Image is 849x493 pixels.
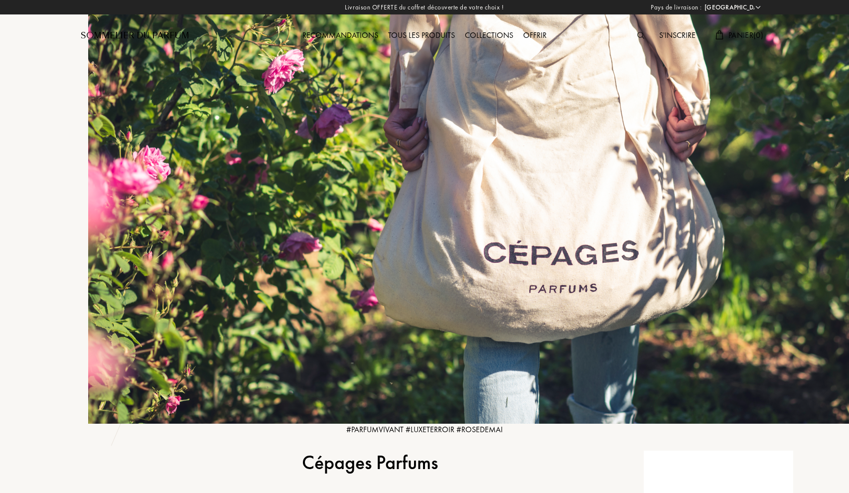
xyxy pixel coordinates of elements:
[297,30,383,40] a: Recommandations
[651,2,702,12] span: Pays de livraison :
[456,424,503,435] span: # ROSEDEMAI
[460,30,518,40] a: Collections
[297,29,383,42] div: Recommandations
[654,30,701,40] a: S'inscrire
[383,30,460,40] a: Tous les produits
[346,424,406,435] span: # PARFUMVIVANT
[518,29,552,42] div: Offrir
[383,29,460,42] div: Tous les produits
[637,32,644,39] img: search_icn.svg
[518,30,552,40] a: Offrir
[654,29,701,42] div: S'inscrire
[715,30,723,39] img: cart.svg
[81,30,189,42] a: Sommelier du Parfum
[460,29,518,42] div: Collections
[406,424,456,435] span: # LUXETERROIR
[728,30,763,40] span: Panier ( 0 )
